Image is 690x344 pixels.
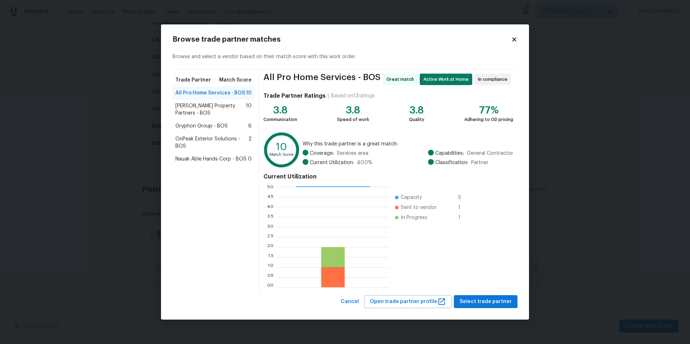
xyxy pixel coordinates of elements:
[458,214,470,221] span: 1
[338,295,362,308] button: Cancel
[423,76,471,83] span: Active Work at Home
[263,74,381,85] span: All Pro Home Services - BOS
[248,155,252,163] span: 0
[175,135,248,150] span: OnPeak Exterior Solutions - BOS
[267,194,273,199] text: 4.5
[370,297,446,306] span: Open trade partner profile
[263,173,513,180] h4: Current Utilization
[467,150,513,157] span: General Contractor
[276,141,287,152] text: 10
[267,285,273,289] text: 0.0
[357,159,372,166] span: 40.0 %
[386,76,417,83] span: Great match
[303,140,513,148] span: Why this trade partner is a great match:
[267,224,273,229] text: 3.0
[175,155,247,163] span: Nauak Able Hands Corp - BOS
[401,204,437,211] span: Sent to vendor
[310,150,334,157] span: Coverage:
[248,122,252,130] span: 6
[341,297,359,306] span: Cancel
[460,297,512,306] span: Select trade partner
[268,255,273,259] text: 1.5
[458,194,470,201] span: 5
[263,92,326,99] h4: Trade Partner Ratings
[246,102,252,117] span: 10
[267,234,273,239] text: 2.5
[267,204,273,209] text: 4.0
[175,76,211,84] span: Trade Partner
[454,295,517,308] button: Select trade partner
[471,159,488,166] span: Partner
[337,107,369,114] div: 3.8
[310,159,354,166] span: Current Utilization:
[175,102,246,117] span: [PERSON_NAME] Property Partners - BOS
[464,107,513,114] div: 77%
[270,153,294,157] text: Match Score
[364,295,452,308] button: Open trade partner profile
[246,89,252,97] span: 10
[435,159,468,166] span: Classification:
[175,122,228,130] span: Gryphon Group - BOS
[435,150,464,157] span: Capabilities:
[409,107,424,114] div: 3.8
[219,76,252,84] span: Match Score
[478,76,510,83] span: In compliance
[409,116,424,123] div: Quality
[401,214,427,221] span: In Progress
[337,116,369,123] div: Speed of work
[326,92,331,99] div: |
[267,184,273,189] text: 5.0
[263,116,297,123] div: Communication
[172,45,517,69] div: Browse and select a vendor based on their match score with this work order.
[267,245,273,249] text: 2.0
[175,89,245,97] span: All Pro Home Services - BOS
[458,204,470,211] span: 1
[268,265,273,269] text: 1.0
[248,135,252,150] span: 2
[337,150,368,157] span: Services area
[263,107,297,114] div: 3.8
[331,92,375,99] div: Based on 13 ratings
[267,275,273,279] text: 0.5
[267,214,273,219] text: 3.5
[172,36,511,43] h2: Browse trade partner matches
[464,116,513,123] div: Adhering to OD pricing
[401,194,422,201] span: Capacity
